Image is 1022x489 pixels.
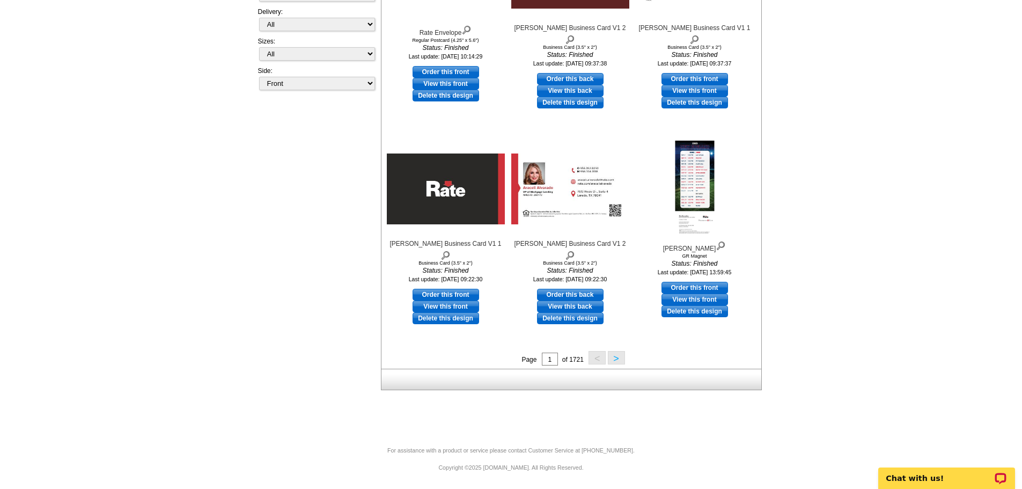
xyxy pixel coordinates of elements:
i: Status: Finished [636,259,754,268]
i: Status: Finished [511,50,629,60]
button: > [608,351,625,364]
div: [PERSON_NAME] [636,239,754,253]
i: Status: Finished [511,266,629,275]
div: Business Card (3.5" x 2") [511,45,629,50]
a: Delete this design [537,97,604,108]
img: Rick Magnet [675,141,714,237]
div: [PERSON_NAME] Business Card V1 1 [636,23,754,45]
a: View this front [413,301,479,312]
div: Regular Postcard (4.25" x 5.6") [387,38,505,43]
small: Last update: [DATE] 09:37:38 [533,60,607,67]
img: view design details [565,249,575,260]
div: Rate Envelope [387,23,505,38]
div: Business Card (3.5" x 2") [636,45,754,50]
img: view design details [461,23,472,35]
small: Last update: [DATE] 09:22:30 [533,276,607,282]
a: use this design [413,289,479,301]
a: View this front [413,78,479,90]
iframe: LiveChat chat widget [871,455,1022,489]
a: use this design [537,289,604,301]
small: Last update: [DATE] 10:14:29 [409,53,483,60]
img: view design details [716,239,726,251]
small: Last update: [DATE] 13:59:45 [658,269,732,275]
span: Page [521,356,536,363]
small: Last update: [DATE] 09:22:30 [409,276,483,282]
img: view design details [689,33,700,45]
a: Delete this design [661,97,728,108]
img: view design details [565,33,575,45]
a: View this back [537,85,604,97]
a: View this front [661,294,728,305]
i: Status: Finished [387,266,505,275]
div: Business Card (3.5" x 2") [511,260,629,266]
div: [PERSON_NAME] Business Card V1 1 [387,239,505,260]
div: Side: [258,66,374,91]
span: of 1721 [562,356,584,363]
img: Araceli Alvarado Business Card V1 2 [511,154,629,224]
a: use this design [661,282,728,294]
i: Status: Finished [387,43,505,53]
i: Status: Finished [636,50,754,60]
img: Araceli Alvarado Business Card V1 1 [387,154,505,224]
img: view design details [440,249,451,260]
a: View this front [661,85,728,97]
a: use this design [413,66,479,78]
a: use this design [661,73,728,85]
div: Delivery: [258,7,374,37]
div: [PERSON_NAME] Business Card V1 2 [511,23,629,45]
button: < [589,351,606,364]
div: GR Magnet [636,253,754,259]
a: use this design [537,73,604,85]
a: Delete this design [661,305,728,317]
div: Sizes: [258,37,374,66]
a: Delete this design [413,90,479,101]
a: View this back [537,301,604,312]
div: Business Card (3.5" x 2") [387,260,505,266]
div: [PERSON_NAME] Business Card V1 2 [511,239,629,260]
small: Last update: [DATE] 09:37:37 [658,60,732,67]
a: Delete this design [413,312,479,324]
a: Delete this design [537,312,604,324]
